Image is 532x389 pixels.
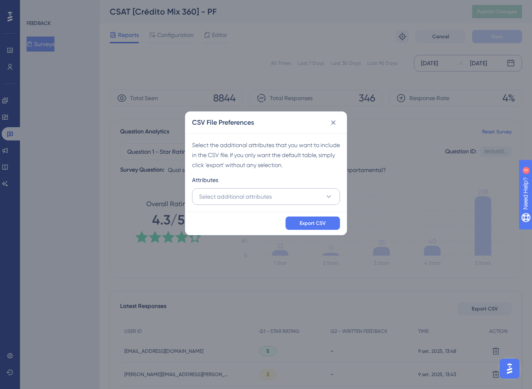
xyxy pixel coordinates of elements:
span: Attributes [192,175,218,185]
span: Select additional attributes [199,192,272,202]
div: Select the additional attributes that you want to include in the CSV file. If you only want the d... [192,140,340,170]
iframe: UserGuiding AI Assistant Launcher [497,356,522,381]
span: Need Help? [20,2,52,12]
span: Export CSV [300,220,326,227]
h2: CSV File Preferences [192,118,254,128]
div: 3 [58,4,60,11]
